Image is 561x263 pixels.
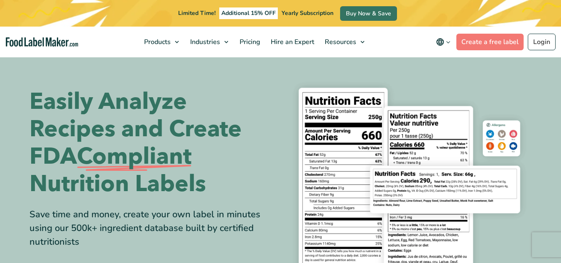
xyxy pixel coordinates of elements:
a: Buy Now & Save [340,6,397,21]
span: Additional 15% OFF [219,7,278,19]
a: Hire an Expert [266,27,318,57]
span: Compliant [77,143,191,170]
h1: Easily Analyze Recipes and Create FDA Nutrition Labels [29,88,274,198]
a: Products [139,27,183,57]
a: Pricing [235,27,264,57]
a: Create a free label [456,34,524,50]
span: Industries [188,37,221,47]
span: Limited Time! [178,9,216,17]
a: Login [528,34,556,50]
span: Pricing [237,37,261,47]
span: Yearly Subscription [282,9,333,17]
a: Resources [320,27,369,57]
a: Industries [185,27,233,57]
div: Save time and money, create your own label in minutes using our 500k+ ingredient database built b... [29,208,274,249]
span: Resources [322,37,357,47]
span: Hire an Expert [268,37,315,47]
span: Products [142,37,171,47]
